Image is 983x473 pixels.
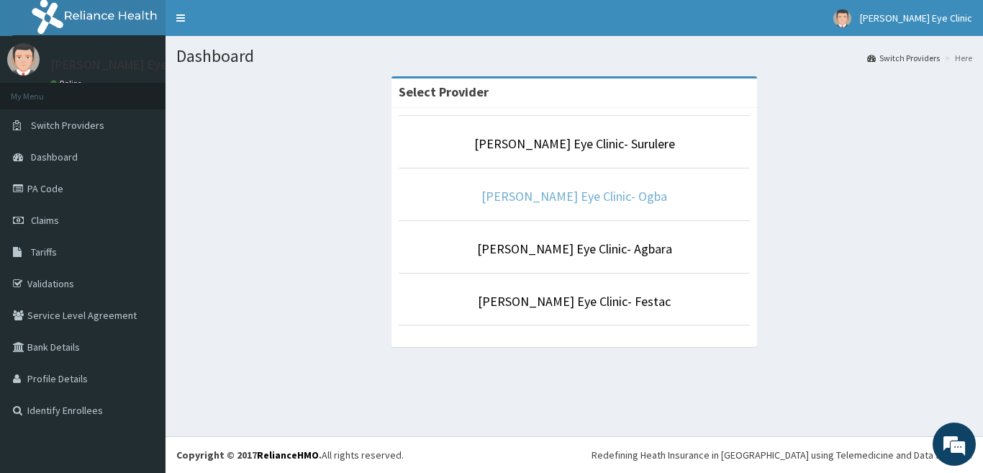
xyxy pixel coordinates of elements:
a: [PERSON_NAME] Eye Clinic- Agbara [477,240,672,257]
a: [PERSON_NAME] Eye Clinic- Surulere [474,135,675,152]
a: [PERSON_NAME] Eye Clinic- Festac [478,293,671,310]
span: [PERSON_NAME] Eye Clinic [860,12,972,24]
p: [PERSON_NAME] Eye Clinic [50,58,201,71]
strong: Copyright © 2017 . [176,449,322,461]
a: RelianceHMO [257,449,319,461]
img: User Image [833,9,851,27]
a: Switch Providers [867,52,940,64]
img: User Image [7,43,40,76]
footer: All rights reserved. [166,436,983,473]
div: Redefining Heath Insurance in [GEOGRAPHIC_DATA] using Telemedicine and Data Science! [592,448,972,462]
a: [PERSON_NAME] Eye Clinic- Ogba [481,188,667,204]
h1: Dashboard [176,47,972,66]
span: Dashboard [31,150,78,163]
li: Here [941,52,972,64]
span: Claims [31,214,59,227]
a: Online [50,78,85,89]
span: Tariffs [31,245,57,258]
strong: Select Provider [399,84,489,100]
span: Switch Providers [31,119,104,132]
